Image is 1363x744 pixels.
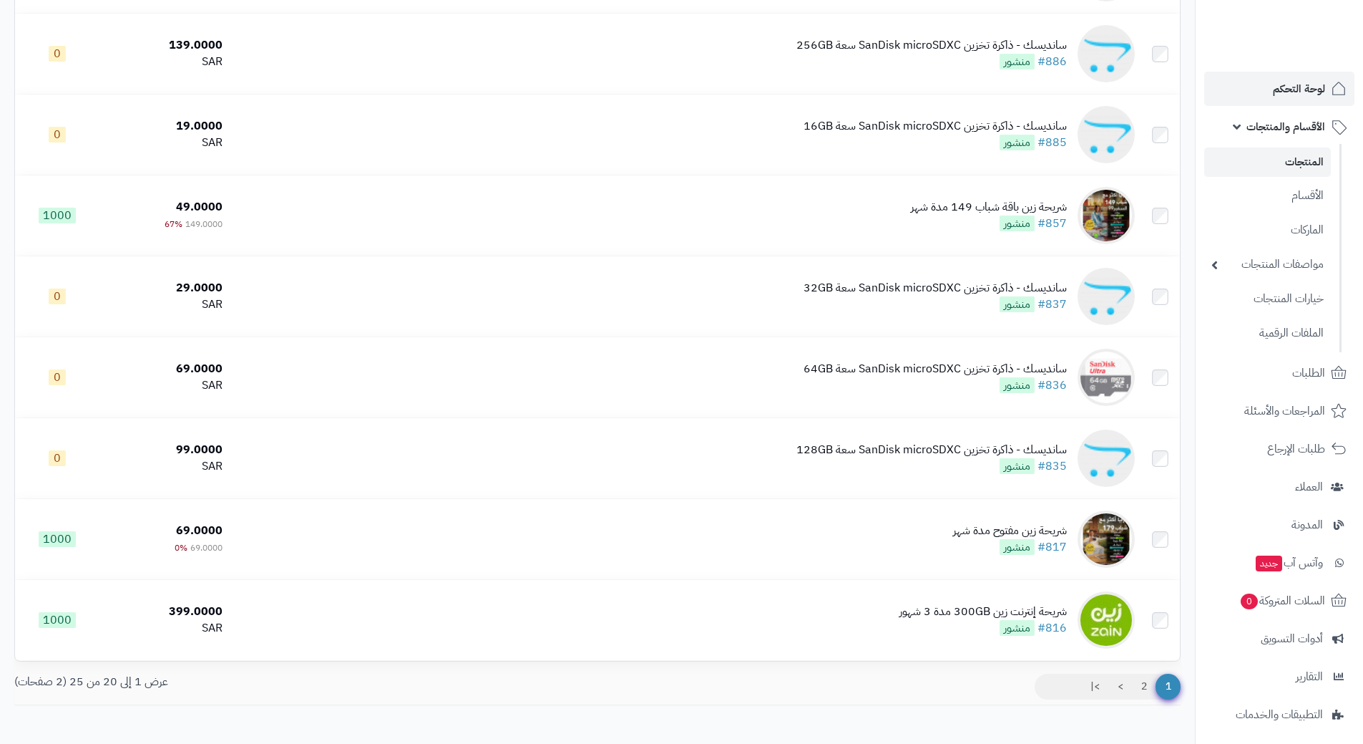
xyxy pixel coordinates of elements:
img: سانديسك - ذاكرة تخزين SanDisk microSDXC سعة 32GB [1078,268,1135,325]
span: 0 [49,289,66,304]
div: SAR [105,54,223,70]
a: الملفات الرقمية [1204,318,1331,349]
a: #835 [1037,458,1067,475]
span: أدوات التسويق [1261,629,1323,649]
img: شريحة زين مفتوح مدة شهر [1078,511,1135,568]
div: شريحة زين باقة شباب 149 مدة شهر [911,199,1067,216]
span: 67% [165,218,182,231]
div: سانديسك - ذاكرة تخزين SanDisk microSDXC سعة 32GB [803,280,1067,296]
a: الأقسام [1204,180,1331,211]
img: سانديسك - ذاكرة تخزين SanDisk microSDXC سعة 16GB [1078,106,1135,163]
a: خيارات المنتجات [1204,284,1331,314]
span: التطبيقات والخدمات [1236,705,1323,725]
span: 1000 [39,612,76,628]
a: الماركات [1204,215,1331,246]
div: سانديسك - ذاكرة تخزين SanDisk microSDXC سعة 128GB [796,442,1067,458]
div: SAR [105,135,223,151]
a: طلبات الإرجاع [1204,432,1354,466]
a: التطبيقات والخدمات [1204,697,1354,732]
a: أدوات التسويق [1204,622,1354,656]
span: منشور [1000,54,1035,69]
a: > [1108,674,1133,700]
span: جديد [1256,556,1282,571]
a: #886 [1037,53,1067,70]
div: سانديسك - ذاكرة تخزين SanDisk microSDXC سعة 256GB [796,37,1067,54]
a: #885 [1037,134,1067,151]
span: 1000 [39,208,76,223]
a: المنتجات [1204,148,1331,177]
span: لوحة التحكم [1273,79,1325,99]
span: 0 [49,127,66,142]
div: شريحة زين مفتوح مدة شهر [953,523,1067,539]
span: الطلبات [1292,363,1325,383]
a: التقارير [1204,660,1354,694]
a: >| [1081,674,1109,700]
div: 399.0000 [105,604,223,620]
img: شريحة زين باقة شباب 149 مدة شهر [1078,187,1135,244]
a: الطلبات [1204,356,1354,390]
a: #836 [1037,377,1067,394]
img: سانديسك - ذاكرة تخزين SanDisk microSDXC سعة 64GB [1078,349,1135,406]
span: 0 [49,450,66,466]
span: 0 [49,46,66,62]
span: السلات المتروكة [1239,591,1325,611]
div: شريحة إنترنت زين 300GB مدة 3 شهور [899,604,1067,620]
span: منشور [1000,377,1035,393]
span: الأقسام والمنتجات [1246,117,1325,137]
span: العملاء [1295,477,1323,497]
a: مواصفات المنتجات [1204,249,1331,280]
span: المراجعات والأسئلة [1244,401,1325,421]
img: سانديسك - ذاكرة تخزين SanDisk microSDXC سعة 256GB [1078,25,1135,82]
div: 29.0000 [105,280,223,296]
span: منشور [1000,296,1035,312]
a: 2 [1132,674,1156,700]
img: سانديسك - ذاكرة تخزين SanDisk microSDXC سعة 128GB [1078,430,1135,487]
span: 0 [49,369,66,385]
span: المدونة [1291,515,1323,535]
span: منشور [1000,135,1035,150]
div: SAR [105,296,223,313]
span: 69.0000 [190,541,223,554]
span: منشور [1000,620,1035,636]
span: وآتس آب [1254,553,1323,573]
a: المدونة [1204,508,1354,542]
div: سانديسك - ذاكرة تخزين SanDisk microSDXC سعة 16GB [803,118,1067,135]
a: #817 [1037,538,1067,556]
div: SAR [105,620,223,637]
div: سانديسك - ذاكرة تخزين SanDisk microSDXC سعة 64GB [803,361,1067,377]
span: منشور [1000,539,1035,555]
div: 139.0000 [105,37,223,54]
span: 149.0000 [185,218,223,231]
span: 49.0000 [176,198,223,216]
div: SAR [105,458,223,475]
a: #857 [1037,215,1067,232]
img: logo-2.png [1266,11,1349,41]
div: 69.0000 [105,361,223,377]
a: لوحة التحكم [1204,72,1354,106]
a: السلات المتروكة0 [1204,584,1354,618]
div: 99.0000 [105,442,223,458]
a: #816 [1037,619,1067,637]
div: 19.0000 [105,118,223,135]
span: 0 [1241,593,1259,609]
a: #837 [1037,296,1067,313]
span: 0% [175,541,187,554]
span: طلبات الإرجاع [1267,439,1325,459]
span: 1000 [39,531,76,547]
a: وآتس آبجديد [1204,546,1354,580]
span: 1 [1156,674,1181,700]
span: 69.0000 [176,522,223,539]
a: المراجعات والأسئلة [1204,394,1354,428]
a: العملاء [1204,470,1354,504]
span: منشور [1000,216,1035,231]
span: التقارير [1296,667,1323,687]
div: SAR [105,377,223,394]
img: شريحة إنترنت زين 300GB مدة 3 شهور [1078,591,1135,649]
div: عرض 1 إلى 20 من 25 (2 صفحات) [4,674,597,690]
span: منشور [1000,458,1035,474]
